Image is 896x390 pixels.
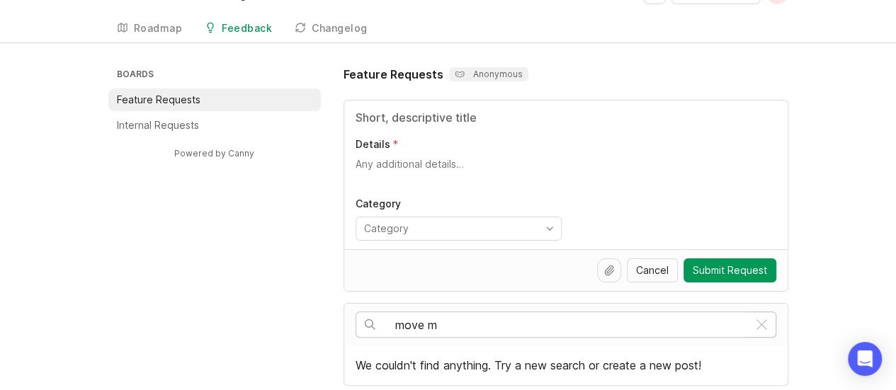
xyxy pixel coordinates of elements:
p: Feature Requests [117,93,200,107]
div: Roadmap [134,23,183,33]
a: Roadmap [108,14,191,43]
h1: Feature Requests [344,66,443,83]
textarea: Details [356,157,776,185]
div: toggle menu [356,217,562,241]
button: Cancel [627,258,678,282]
input: Category [364,221,537,236]
h3: Boards [114,66,321,86]
a: Changelog [286,14,376,43]
input: Search… [395,317,748,333]
a: Powered by Canny [172,145,256,161]
p: Details [356,137,390,151]
div: Changelog [312,23,368,33]
button: Submit Request [684,258,776,282]
svg: toggle icon [538,223,561,234]
a: Internal Requests [108,114,321,137]
div: Feedback [222,23,272,33]
div: We couldn't find anything. Try a new search or create a new post! [344,345,788,385]
span: Submit Request [693,263,767,277]
a: Feature Requests [108,88,321,111]
input: Title [356,109,776,126]
p: Category [356,197,562,211]
a: Feedback [196,14,280,43]
div: Open Intercom Messenger [848,342,882,376]
p: Internal Requests [117,118,199,132]
span: Cancel [636,263,669,277]
p: Anonymous [455,69,523,80]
